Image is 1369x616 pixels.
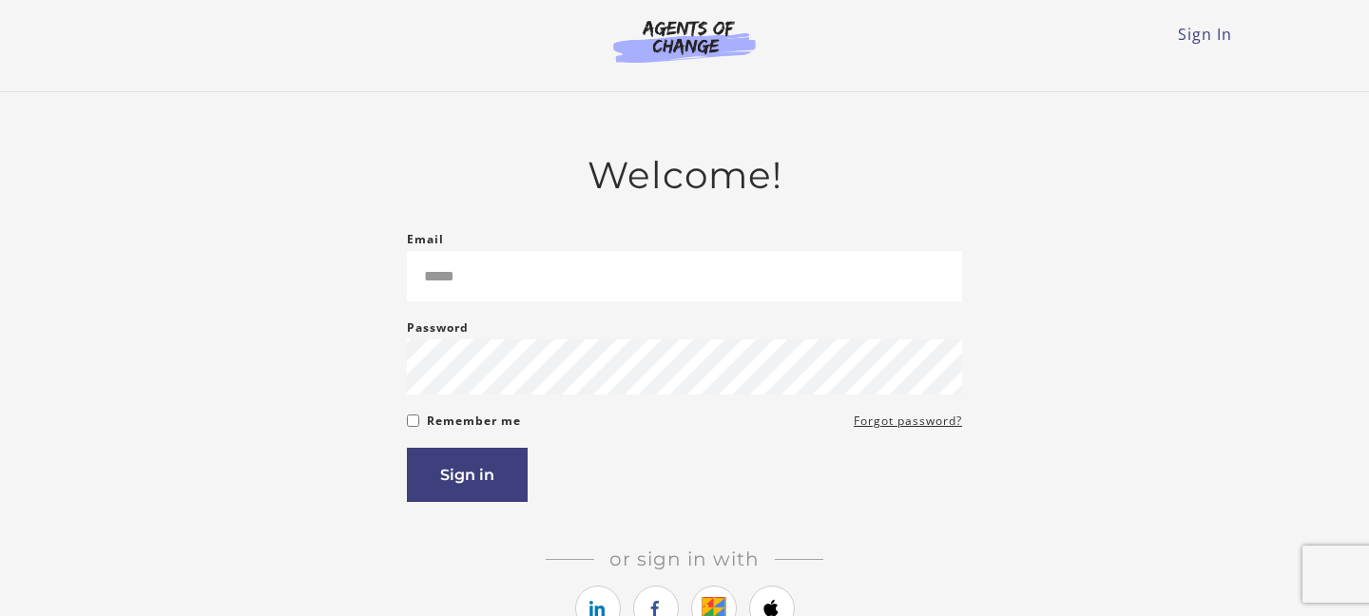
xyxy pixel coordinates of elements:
a: Sign In [1178,24,1232,45]
img: Agents of Change Logo [593,19,776,63]
a: Forgot password? [854,410,962,433]
label: Email [407,228,444,251]
h2: Welcome! [407,153,962,198]
span: Or sign in with [594,548,775,570]
button: Sign in [407,448,528,502]
label: Remember me [427,410,521,433]
label: Password [407,317,469,339]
